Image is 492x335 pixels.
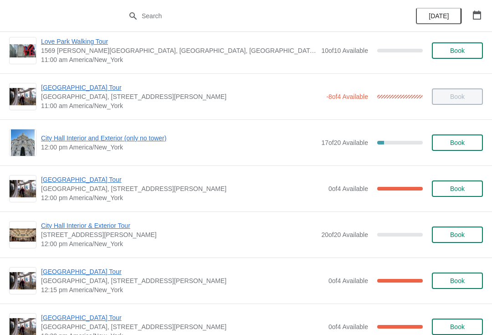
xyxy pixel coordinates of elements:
span: Book [450,231,465,238]
span: Book [450,323,465,330]
span: 1569 [PERSON_NAME][GEOGRAPHIC_DATA], [GEOGRAPHIC_DATA], [GEOGRAPHIC_DATA], [GEOGRAPHIC_DATA] [41,46,317,55]
span: 12:00 pm America/New_York [41,143,317,152]
span: 11:00 am America/New_York [41,101,322,110]
span: 11:00 am America/New_York [41,55,317,64]
span: 12:00 pm America/New_York [41,193,324,202]
img: City Hall Tower Tour | City Hall Visitor Center, 1400 John F Kennedy Boulevard Suite 121, Philade... [10,88,36,106]
span: [GEOGRAPHIC_DATA], [STREET_ADDRESS][PERSON_NAME] [41,276,324,285]
span: 12:15 pm America/New_York [41,285,324,294]
button: Book [432,42,483,59]
button: Book [432,180,483,197]
img: City Hall Tower Tour | City Hall Visitor Center, 1400 John F Kennedy Boulevard Suite 121, Philade... [10,272,36,290]
button: Book [432,134,483,151]
span: Book [450,277,465,284]
span: [GEOGRAPHIC_DATA] Tour [41,83,322,92]
img: Love Park Walking Tour | 1569 John F Kennedy Boulevard, Philadelphia, PA, USA | 11:00 am America/... [10,44,36,57]
span: 0 of 4 Available [328,277,368,284]
span: [GEOGRAPHIC_DATA], [STREET_ADDRESS][PERSON_NAME] [41,92,322,101]
img: City Hall Interior & Exterior Tour | 1400 John F Kennedy Boulevard, Suite 121, Philadelphia, PA, ... [10,228,36,242]
span: 0 of 4 Available [328,185,368,192]
button: Book [432,273,483,289]
button: Book [432,227,483,243]
span: [GEOGRAPHIC_DATA], [STREET_ADDRESS][PERSON_NAME] [41,184,324,193]
span: 0 of 4 Available [328,323,368,330]
span: City Hall Interior and Exterior (only no tower) [41,134,317,143]
span: Book [450,47,465,54]
span: Love Park Walking Tour [41,37,317,46]
span: Book [450,185,465,192]
span: 12:00 pm America/New_York [41,239,317,248]
button: Book [432,319,483,335]
span: 10 of 10 Available [321,47,368,54]
input: Search [141,8,369,24]
span: [GEOGRAPHIC_DATA] Tour [41,313,324,322]
img: City Hall Tower Tour | City Hall Visitor Center, 1400 John F Kennedy Boulevard Suite 121, Philade... [10,180,36,198]
span: 20 of 20 Available [321,231,368,238]
span: [GEOGRAPHIC_DATA], [STREET_ADDRESS][PERSON_NAME] [41,322,324,331]
span: 17 of 20 Available [321,139,368,146]
span: Book [450,139,465,146]
button: [DATE] [416,8,461,24]
img: City Hall Interior and Exterior (only no tower) | | 12:00 pm America/New_York [11,129,35,156]
span: [DATE] [429,12,449,20]
span: -8 of 4 Available [326,93,368,100]
span: [STREET_ADDRESS][PERSON_NAME] [41,230,317,239]
span: [GEOGRAPHIC_DATA] Tour [41,175,324,184]
span: City Hall Interior & Exterior Tour [41,221,317,230]
span: [GEOGRAPHIC_DATA] Tour [41,267,324,276]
